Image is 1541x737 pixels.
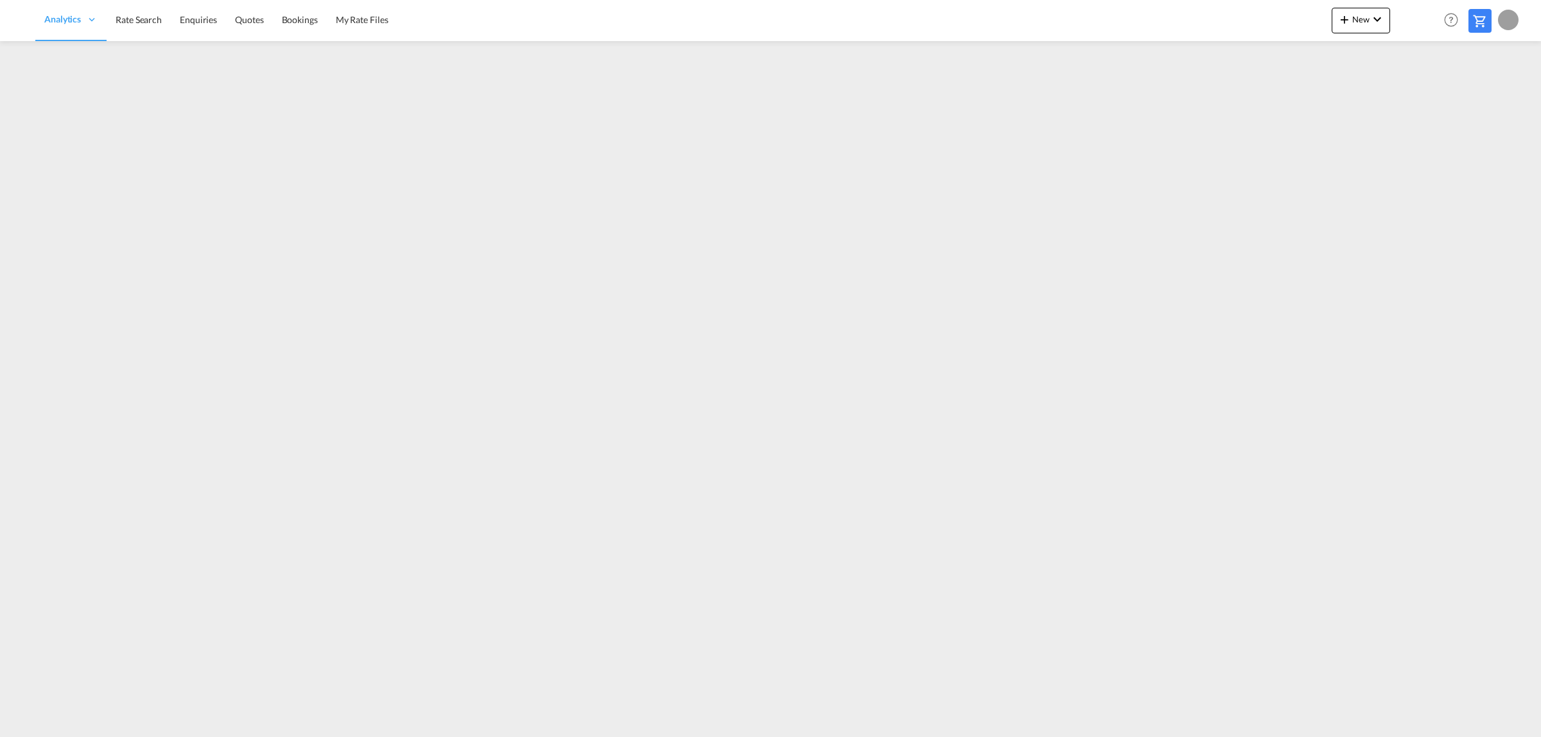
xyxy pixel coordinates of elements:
[180,14,217,25] span: Enquiries
[44,13,81,26] span: Analytics
[1332,8,1390,33] button: icon-plus 400-fgNewicon-chevron-down
[1440,9,1462,31] span: Help
[116,14,162,25] span: Rate Search
[1337,14,1385,24] span: New
[1370,12,1385,27] md-icon: icon-chevron-down
[235,14,263,25] span: Quotes
[336,14,388,25] span: My Rate Files
[1337,12,1352,27] md-icon: icon-plus 400-fg
[1440,9,1468,32] div: Help
[282,14,318,25] span: Bookings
